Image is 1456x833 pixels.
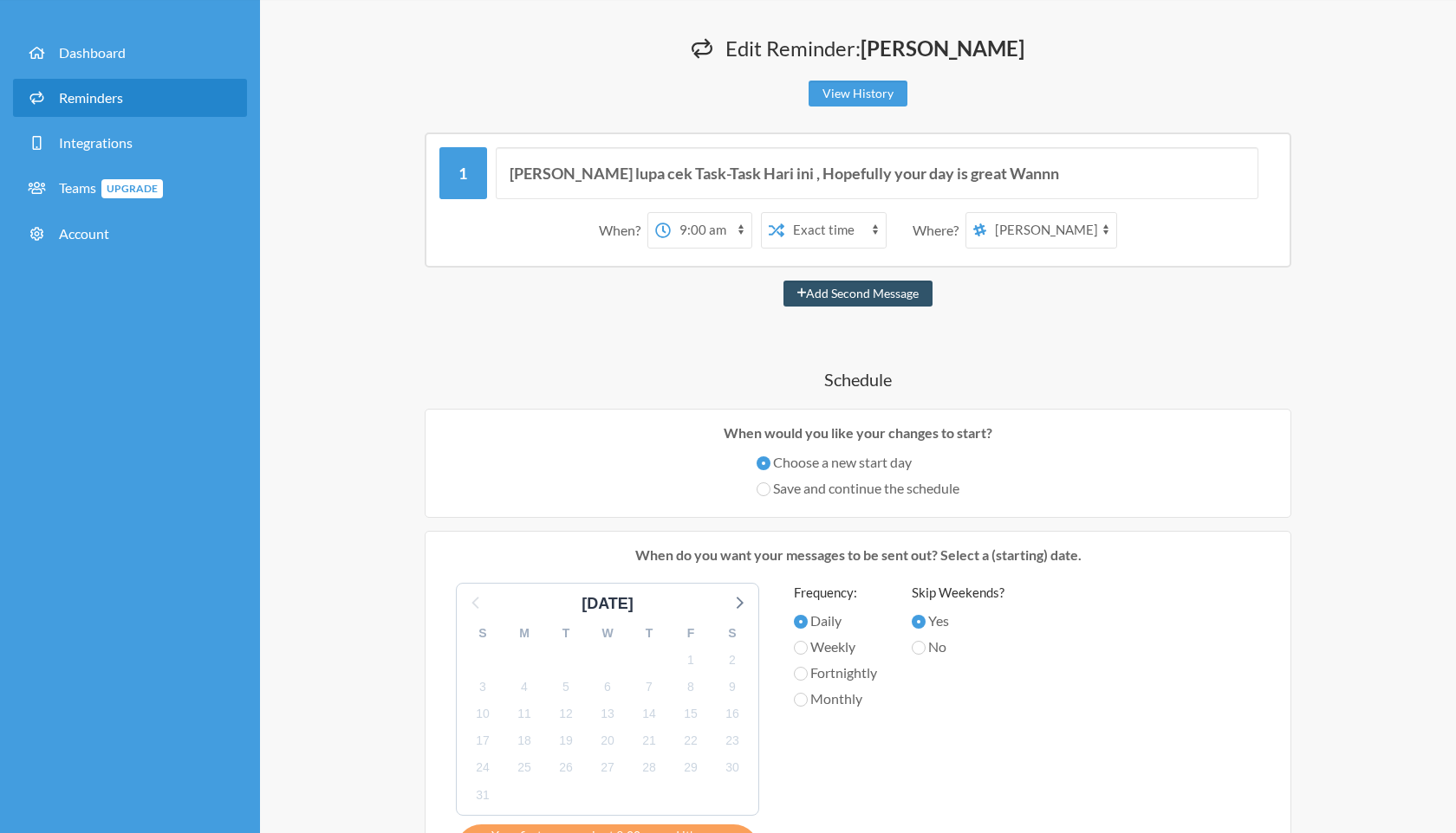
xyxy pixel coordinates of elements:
[13,34,247,72] a: Dashboard
[861,36,1024,61] strong: [PERSON_NAME]
[637,702,661,726] span: Sunday, September 14, 2025
[794,662,877,683] label: Fortnightly
[471,675,495,699] span: Wednesday, September 3, 2025
[512,729,536,753] span: Thursday, September 18, 2025
[679,675,703,699] span: Monday, September 8, 2025
[496,147,1259,199] input: Message
[809,81,907,107] a: View History
[13,169,247,208] a: TeamsUpgrade
[912,583,1004,603] label: Skip Weekends?
[725,36,1024,61] span: Edit Reminder:
[637,675,661,699] span: Sunday, September 7, 2025
[13,124,247,162] a: Integrations
[670,620,712,647] div: F
[59,89,123,106] span: Reminders
[679,756,703,780] span: Monday, September 29, 2025
[439,545,1277,565] p: When do you want your messages to be sent out? Select a (starting) date.
[554,756,578,780] span: Friday, September 26, 2025
[471,702,495,726] span: Wednesday, September 10, 2025
[794,583,877,603] label: Frequency:
[101,179,163,198] span: Upgrade
[13,215,247,253] a: Account
[13,79,247,117] a: Reminders
[637,756,661,780] span: Sunday, September 28, 2025
[794,688,877,709] label: Monthly
[679,702,703,726] span: Monday, September 15, 2025
[794,615,808,629] input: Daily
[595,756,620,780] span: Saturday, September 27, 2025
[794,641,808,655] input: Weekly
[59,225,109,242] span: Account
[794,610,877,631] label: Daily
[554,702,578,726] span: Friday, September 12, 2025
[913,212,965,249] div: Where?
[628,620,670,647] div: T
[720,702,744,726] span: Tuesday, September 16, 2025
[720,756,744,780] span: Tuesday, September 30, 2025
[59,44,126,61] span: Dashboard
[471,783,495,807] span: Wednesday, October 1, 2025
[59,134,133,151] span: Integrations
[679,729,703,753] span: Monday, September 22, 2025
[757,482,770,496] input: Save and continue the schedule
[338,367,1378,391] h4: Schedule
[794,667,808,681] input: Fortnightly
[439,423,1277,443] p: When would you like your changes to start?
[545,620,587,647] div: T
[794,693,808,707] input: Monthly
[637,729,661,753] span: Sunday, September 21, 2025
[587,620,628,647] div: W
[912,610,1004,631] label: Yes
[575,592,640,616] div: [DATE]
[554,675,578,699] span: Friday, September 5, 2025
[720,729,744,753] span: Tuesday, September 23, 2025
[720,648,744,672] span: Tuesday, September 2, 2025
[471,756,495,780] span: Wednesday, September 24, 2025
[462,620,504,647] div: S
[512,675,536,699] span: Thursday, September 4, 2025
[912,636,1004,657] label: No
[59,179,163,196] span: Teams
[912,641,926,655] input: No
[783,281,933,307] button: Add Second Message
[712,620,753,647] div: S
[679,648,703,672] span: Monday, September 1, 2025
[720,675,744,699] span: Tuesday, September 9, 2025
[794,636,877,657] label: Weekly
[512,702,536,726] span: Thursday, September 11, 2025
[471,729,495,753] span: Wednesday, September 17, 2025
[757,452,959,473] label: Choose a new start day
[912,615,926,629] input: Yes
[504,620,545,647] div: M
[595,702,620,726] span: Saturday, September 13, 2025
[757,456,770,470] input: Choose a new start day
[554,729,578,753] span: Friday, September 19, 2025
[595,729,620,753] span: Saturday, September 20, 2025
[595,675,620,699] span: Saturday, September 6, 2025
[599,212,647,249] div: When?
[512,756,536,780] span: Thursday, September 25, 2025
[757,478,959,499] label: Save and continue the schedule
